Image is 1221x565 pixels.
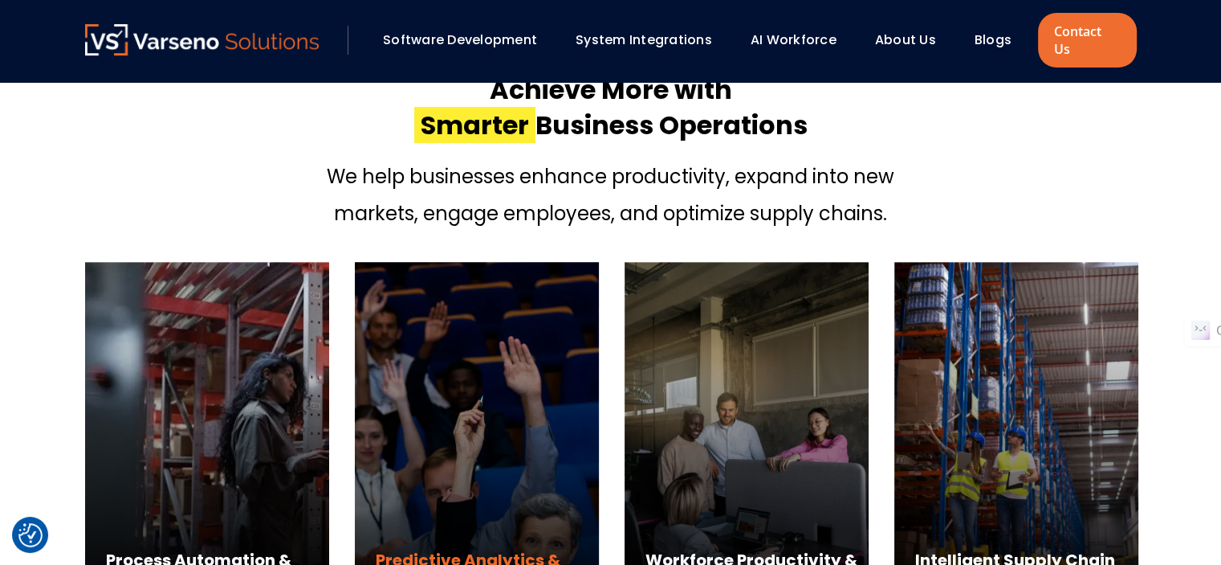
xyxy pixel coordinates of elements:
[85,24,319,56] a: Varseno Solutions – Product Engineering & IT Services
[18,523,43,547] button: Cookie Settings
[85,24,319,55] img: Varseno Solutions – Product Engineering & IT Services
[576,31,712,49] a: System Integrations
[875,31,936,49] a: About Us
[327,199,894,228] p: markets, engage employees, and optimize supply chains.
[743,27,859,54] div: AI Workforce
[18,523,43,547] img: Revisit consent button
[975,31,1011,49] a: Blogs
[327,162,894,191] p: We help businesses enhance productivity, expand into new
[414,107,535,143] span: Smarter
[383,31,537,49] a: Software Development
[568,27,735,54] div: System Integrations
[867,27,958,54] div: About Us
[751,31,836,49] a: AI Workforce
[375,27,560,54] div: Software Development
[967,27,1034,54] div: Blogs
[414,72,808,143] h2: Achieve More with Business Operations
[1038,13,1136,68] a: Contact Us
